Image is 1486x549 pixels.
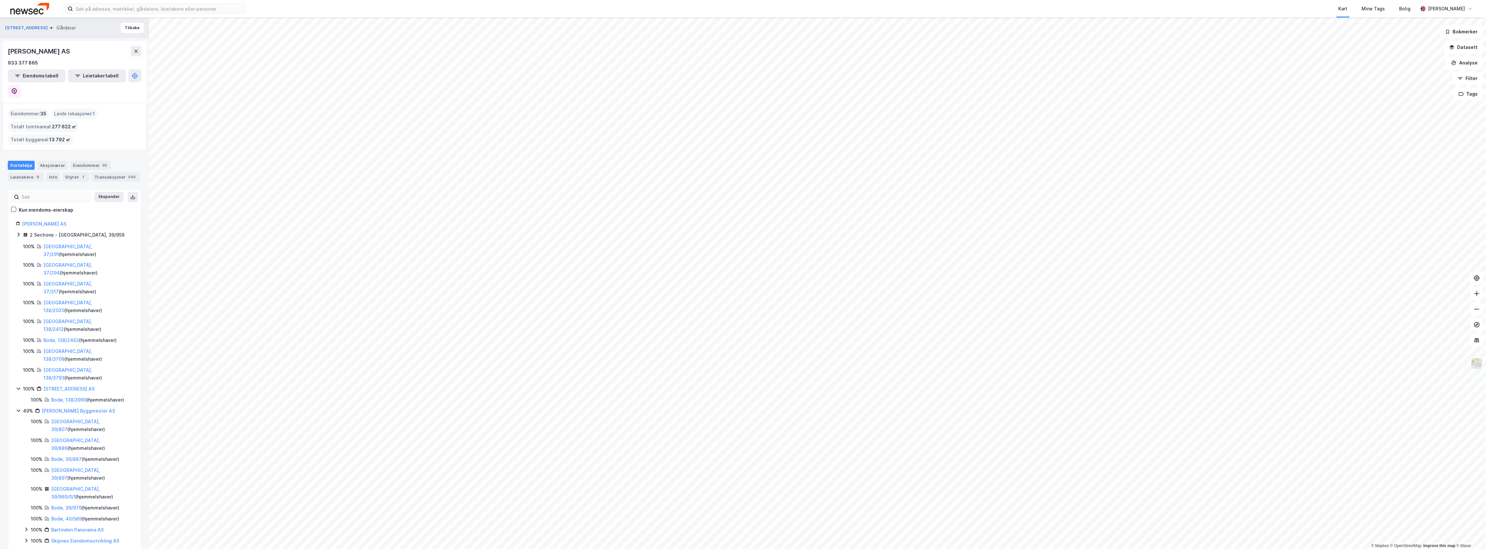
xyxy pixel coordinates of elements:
[92,172,140,181] div: Transaksjoner
[52,123,76,131] span: 277 622 ㎡
[43,348,92,362] a: [GEOGRAPHIC_DATA], 138/3708
[51,485,133,501] div: ( hjemmelshaver )
[68,69,126,82] button: Leietakertabell
[1362,5,1385,13] div: Mine Tags
[35,174,41,180] div: 9
[8,69,65,82] button: Eiendomstabell
[1339,5,1348,13] div: Kart
[8,109,49,119] div: Eiendommer :
[52,109,98,119] div: Leide lokasjoner :
[8,134,73,145] div: Totalt byggareal :
[43,280,133,296] div: ( hjemmelshaver )
[1390,543,1422,548] a: OpenStreetMap
[31,455,42,463] div: 100%
[43,300,92,313] a: [GEOGRAPHIC_DATA], 138/2020
[51,515,119,523] div: ( hjemmelshaver )
[63,172,89,181] div: Styret
[43,261,133,277] div: ( hjemmelshaver )
[51,466,133,482] div: ( hjemmelshaver )
[31,396,42,404] div: 100%
[70,161,111,170] div: Eiendommer
[1453,88,1483,100] button: Tags
[37,161,68,170] div: Aksjonærer
[42,408,115,414] a: [PERSON_NAME] Byggmester AS
[31,485,42,493] div: 100%
[51,538,119,543] a: Skipnes Eiendomsutvikling AS
[51,397,87,403] a: Bodø, 138/3990
[1371,543,1389,548] a: Mapbox
[31,515,42,523] div: 100%
[121,23,144,33] button: Tilbake
[101,162,108,169] div: 35
[23,261,35,269] div: 100%
[43,366,133,382] div: ( hjemmelshaver )
[22,221,66,227] a: [PERSON_NAME] AS
[23,407,33,415] div: 49%
[1454,518,1486,549] iframe: Chat Widget
[43,319,92,332] a: [GEOGRAPHIC_DATA], 138/2412
[31,466,42,474] div: 100%
[51,527,104,532] a: Børtinden Panorama AS
[51,437,133,452] div: ( hjemmelshaver )
[8,46,71,56] div: [PERSON_NAME] AS
[93,110,95,118] span: 1
[1452,72,1483,85] button: Filter
[43,281,92,294] a: [GEOGRAPHIC_DATA], 37/317
[43,386,95,391] a: [STREET_ADDRESS] AS
[51,455,119,463] div: ( hjemmelshaver )
[80,174,87,180] div: 1
[1446,56,1483,69] button: Analyse
[51,456,82,462] a: Bodø, 39/887
[23,366,35,374] div: 100%
[23,336,35,344] div: 100%
[1428,5,1465,13] div: [PERSON_NAME]
[1399,5,1411,13] div: Bolig
[127,174,137,180] div: 540
[1440,25,1483,38] button: Bokmerker
[1444,41,1483,54] button: Datasett
[51,505,82,510] a: Bodø, 39/979
[51,516,82,521] a: Bodø, 40/589
[23,243,35,251] div: 100%
[31,418,42,426] div: 100%
[31,526,42,534] div: 100%
[1423,543,1456,548] a: Improve this map
[51,418,133,433] div: ( hjemmelshaver )
[46,172,60,181] div: Info
[31,504,42,512] div: 100%
[43,243,133,258] div: ( hjemmelshaver )
[56,24,76,32] div: Gårdeier
[23,347,35,355] div: 100%
[94,192,124,202] button: Ekspander
[43,367,92,380] a: [GEOGRAPHIC_DATA], 138/3793
[51,486,100,499] a: [GEOGRAPHIC_DATA], 39/960/0/1
[8,122,79,132] div: Totalt tomteareal :
[31,437,42,444] div: 100%
[51,504,119,512] div: ( hjemmelshaver )
[40,110,46,118] span: 35
[43,337,79,343] a: Bodø, 138/2462
[1471,357,1483,370] img: Z
[5,25,49,31] button: [STREET_ADDRESS]
[51,396,124,404] div: ( hjemmelshaver )
[43,336,117,344] div: ( hjemmelshaver )
[51,419,100,432] a: [GEOGRAPHIC_DATA], 39/807
[19,206,73,214] div: Kun eiendoms-eierskap
[51,438,100,451] a: [GEOGRAPHIC_DATA], 39/886
[23,280,35,288] div: 100%
[8,172,44,181] div: Leietakere
[43,262,92,275] a: [GEOGRAPHIC_DATA], 37/294
[8,59,38,67] div: 933 377 865
[19,192,90,202] input: Søk
[43,347,133,363] div: ( hjemmelshaver )
[10,3,49,14] img: newsec-logo.f6e21ccffca1b3a03d2d.png
[43,299,133,314] div: ( hjemmelshaver )
[1454,518,1486,549] div: Kontrollprogram for chat
[51,467,100,481] a: [GEOGRAPHIC_DATA], 39/897
[73,4,246,14] input: Søk på adresse, matrikkel, gårdeiere, leietakere eller personer
[43,318,133,333] div: ( hjemmelshaver )
[23,299,35,307] div: 100%
[23,385,35,393] div: 100%
[49,136,70,144] span: 13 792 ㎡
[31,537,42,545] div: 100%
